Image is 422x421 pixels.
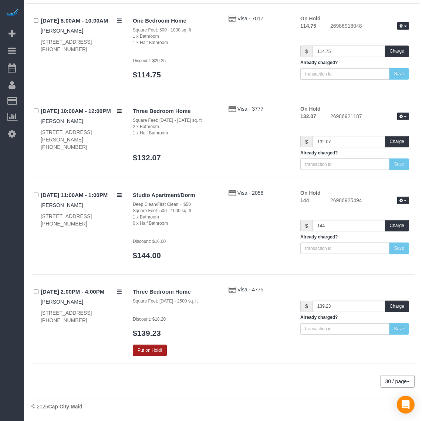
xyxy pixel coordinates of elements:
[133,40,217,46] div: 1 x Half Bathroom
[385,136,409,147] button: Charge
[325,197,415,206] div: 26986925494
[300,106,320,112] strong: On Hold
[41,192,122,198] h4: [DATE] 11:00AM - 1:00PM
[41,299,83,305] a: [PERSON_NAME]
[300,197,309,203] strong: 144
[381,375,415,388] nav: Pagination navigation
[41,289,122,295] h4: [DATE] 2:00PM - 4:00PM
[133,317,166,322] small: Discount: $18.20
[133,153,161,162] a: $132.07
[300,23,316,29] strong: 114.75
[300,16,320,21] strong: On Hold
[237,190,264,196] a: Visa - 2058
[133,124,217,130] div: 2 x Bathroom
[300,235,409,240] h5: Already charged?
[133,298,217,304] div: Square Feet: [DATE] - 2500 sq. ft
[237,106,264,112] a: Visa - 3777
[300,190,320,196] strong: On Hold
[300,136,313,147] span: $
[133,214,217,220] div: 1 x Bathroom
[300,46,313,57] span: $
[300,60,409,65] h5: Already charged?
[133,33,217,40] div: 1 x Bathroom
[41,128,122,151] div: [STREET_ADDRESS][PERSON_NAME] [PHONE_NUMBER]
[41,18,122,24] h4: [DATE] 8:00AM - 10:00AM
[300,151,409,156] h5: Already charged?
[300,323,389,335] input: transaction id
[385,301,409,312] button: Charge
[397,396,415,414] div: Open Intercom Messenger
[385,220,409,231] button: Charge
[133,208,217,214] div: Square Feet: 500 - 1000 sq. ft
[31,403,415,410] div: © 2025
[133,329,161,337] a: $139.23
[133,130,217,136] div: 1 x Half Bathroom
[300,158,389,170] input: transaction id
[133,239,166,244] small: Discount: $16.00
[133,108,217,114] h4: Three Bedroom Home
[41,108,122,114] h4: [DATE] 10:00AM - 12:00PM
[4,7,19,18] img: Automaid Logo
[133,58,166,63] small: Discount: $20.25
[325,113,415,121] div: 26986921187
[133,220,217,227] div: 0 x Half Bathroom
[41,118,83,124] a: [PERSON_NAME]
[133,117,217,124] div: Square Feet: [DATE] - [DATE] sq. ft
[385,46,409,57] button: Charge
[133,251,161,260] a: $144.00
[325,22,415,31] div: 26986918048
[133,27,217,33] div: Square Feet: 500 - 1000 sq. ft
[133,345,167,356] button: Put on Hold!
[300,243,389,254] input: transaction id
[41,213,122,227] div: [STREET_ADDRESS] [PHONE_NUMBER]
[133,289,217,295] h4: Three Bedroom Home
[133,192,217,198] h4: Studio Apartment/Dorm
[48,404,82,410] strong: Cap City Maid
[237,16,264,21] a: Visa - 7017
[300,315,409,320] h5: Already charged?
[133,70,161,79] a: $114.75
[41,38,122,53] div: [STREET_ADDRESS] [PHONE_NUMBER]
[300,68,389,80] input: transaction id
[300,220,313,231] span: $
[133,201,217,208] div: Deep Clean/First Clean + $50
[300,113,316,119] strong: 132.07
[237,287,264,293] a: Visa - 4775
[41,202,83,208] a: [PERSON_NAME]
[381,375,415,388] button: 30 / page
[41,28,83,34] a: [PERSON_NAME]
[41,309,122,324] div: [STREET_ADDRESS] [PHONE_NUMBER]
[133,18,217,24] h4: One Bedroom Home
[300,301,313,312] span: $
